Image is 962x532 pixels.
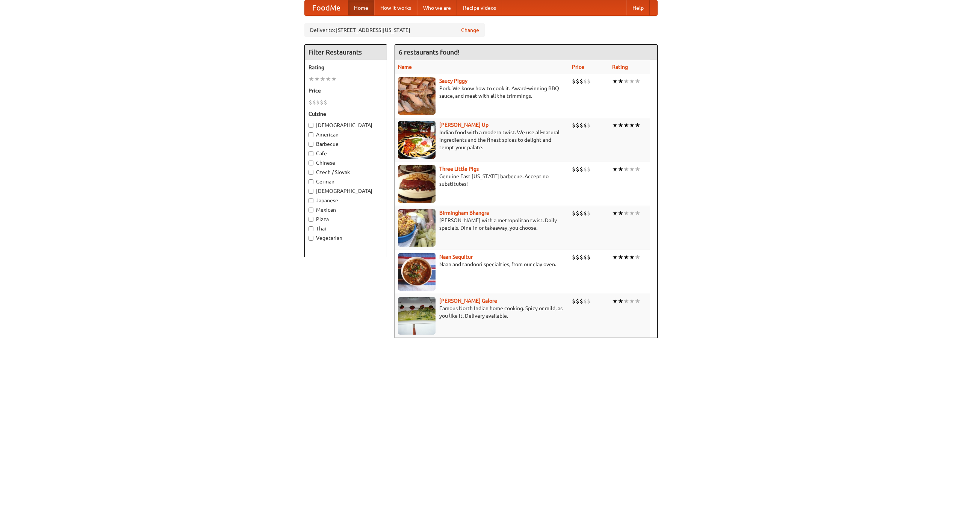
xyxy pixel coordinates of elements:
[618,297,623,305] li: ★
[399,49,460,56] ng-pluralize: 6 restaurants found!
[623,297,629,305] li: ★
[612,165,618,173] li: ★
[618,77,623,85] li: ★
[309,178,383,185] label: German
[309,217,313,222] input: Pizza
[572,209,576,217] li: $
[439,210,489,216] a: Birmingham Bhangra
[629,297,635,305] li: ★
[309,75,314,83] li: ★
[439,78,467,84] a: Saucy Piggy
[398,209,436,247] img: bhangra.jpg
[309,159,383,167] label: Chinese
[635,253,640,261] li: ★
[612,77,618,85] li: ★
[626,0,650,15] a: Help
[572,165,576,173] li: $
[623,165,629,173] li: ★
[309,161,313,165] input: Chinese
[309,189,313,194] input: [DEMOGRAPHIC_DATA]
[309,179,313,184] input: German
[461,26,479,34] a: Change
[572,253,576,261] li: $
[325,75,331,83] li: ★
[316,98,320,106] li: $
[572,121,576,129] li: $
[572,64,584,70] a: Price
[612,64,628,70] a: Rating
[587,77,591,85] li: $
[618,209,623,217] li: ★
[629,121,635,129] li: ★
[398,217,566,232] p: [PERSON_NAME] with a metropolitan twist. Daily specials. Dine-in or takeaway, you choose.
[612,121,618,129] li: ★
[309,98,312,106] li: $
[439,122,489,128] a: [PERSON_NAME] Up
[583,121,587,129] li: $
[305,45,387,60] h4: Filter Restaurants
[572,77,576,85] li: $
[572,297,576,305] li: $
[309,87,383,94] h5: Price
[309,150,383,157] label: Cafe
[309,142,313,147] input: Barbecue
[618,165,623,173] li: ★
[309,110,383,118] h5: Cuisine
[398,165,436,203] img: littlepigs.jpg
[629,209,635,217] li: ★
[309,206,383,214] label: Mexican
[439,166,479,172] b: Three Little Pigs
[309,168,383,176] label: Czech / Slovak
[309,198,313,203] input: Japanese
[579,121,583,129] li: $
[309,170,313,175] input: Czech / Slovak
[324,98,327,106] li: $
[309,187,383,195] label: [DEMOGRAPHIC_DATA]
[612,253,618,261] li: ★
[309,234,383,242] label: Vegetarian
[612,297,618,305] li: ★
[635,77,640,85] li: ★
[618,121,623,129] li: ★
[618,253,623,261] li: ★
[348,0,374,15] a: Home
[309,123,313,128] input: [DEMOGRAPHIC_DATA]
[576,165,579,173] li: $
[623,253,629,261] li: ★
[635,297,640,305] li: ★
[439,298,497,304] b: [PERSON_NAME] Galore
[309,121,383,129] label: [DEMOGRAPHIC_DATA]
[304,23,485,37] div: Deliver to: [STREET_ADDRESS][US_STATE]
[635,209,640,217] li: ★
[398,173,566,188] p: Genuine East [US_STATE] barbecue. Accept no substitutes!
[583,209,587,217] li: $
[612,209,618,217] li: ★
[398,85,566,100] p: Pork. We know how to cook it. Award-winning BBQ sauce, and meat with all the trimmings.
[623,121,629,129] li: ★
[398,297,436,335] img: currygalore.jpg
[309,208,313,212] input: Mexican
[583,165,587,173] li: $
[439,254,473,260] a: Naan Sequitur
[579,165,583,173] li: $
[587,165,591,173] li: $
[623,77,629,85] li: ★
[309,140,383,148] label: Barbecue
[576,121,579,129] li: $
[579,209,583,217] li: $
[309,197,383,204] label: Japanese
[576,297,579,305] li: $
[320,98,324,106] li: $
[623,209,629,217] li: ★
[331,75,337,83] li: ★
[309,226,313,231] input: Thai
[309,131,383,138] label: American
[309,236,313,241] input: Vegetarian
[576,253,579,261] li: $
[309,64,383,71] h5: Rating
[587,253,591,261] li: $
[629,77,635,85] li: ★
[312,98,316,106] li: $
